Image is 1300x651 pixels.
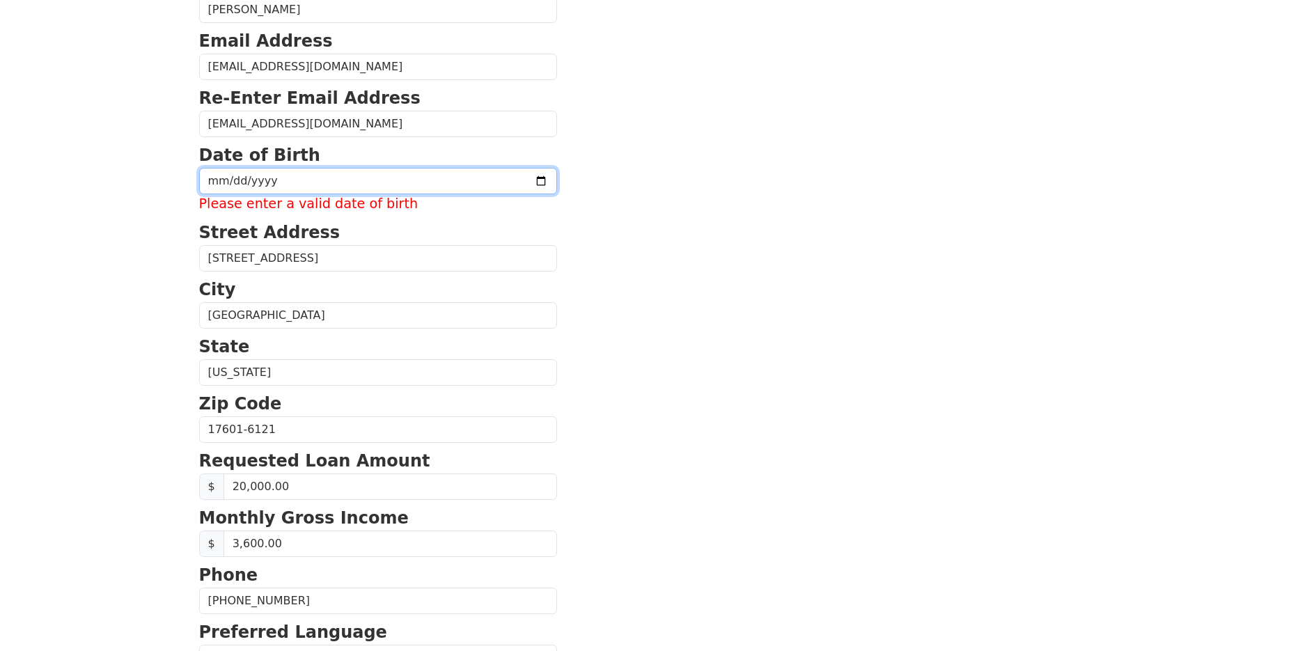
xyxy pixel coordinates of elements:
[199,416,557,443] input: Zip Code
[224,531,557,557] input: Monthly Gross Income
[199,622,387,642] strong: Preferred Language
[199,531,224,557] span: $
[199,451,430,471] strong: Requested Loan Amount
[199,54,557,80] input: Email Address
[199,111,557,137] input: Re-Enter Email Address
[199,473,224,500] span: $
[224,473,557,500] input: Requested Loan Amount
[199,223,340,242] strong: Street Address
[199,302,557,329] input: City
[199,505,557,531] p: Monthly Gross Income
[199,146,320,165] strong: Date of Birth
[199,280,236,299] strong: City
[199,337,250,356] strong: State
[199,394,282,414] strong: Zip Code
[199,88,421,108] strong: Re-Enter Email Address
[199,245,557,272] input: Street Address
[199,194,557,214] label: Please enter a valid date of birth
[199,31,333,51] strong: Email Address
[199,588,557,614] input: Phone
[199,565,258,585] strong: Phone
